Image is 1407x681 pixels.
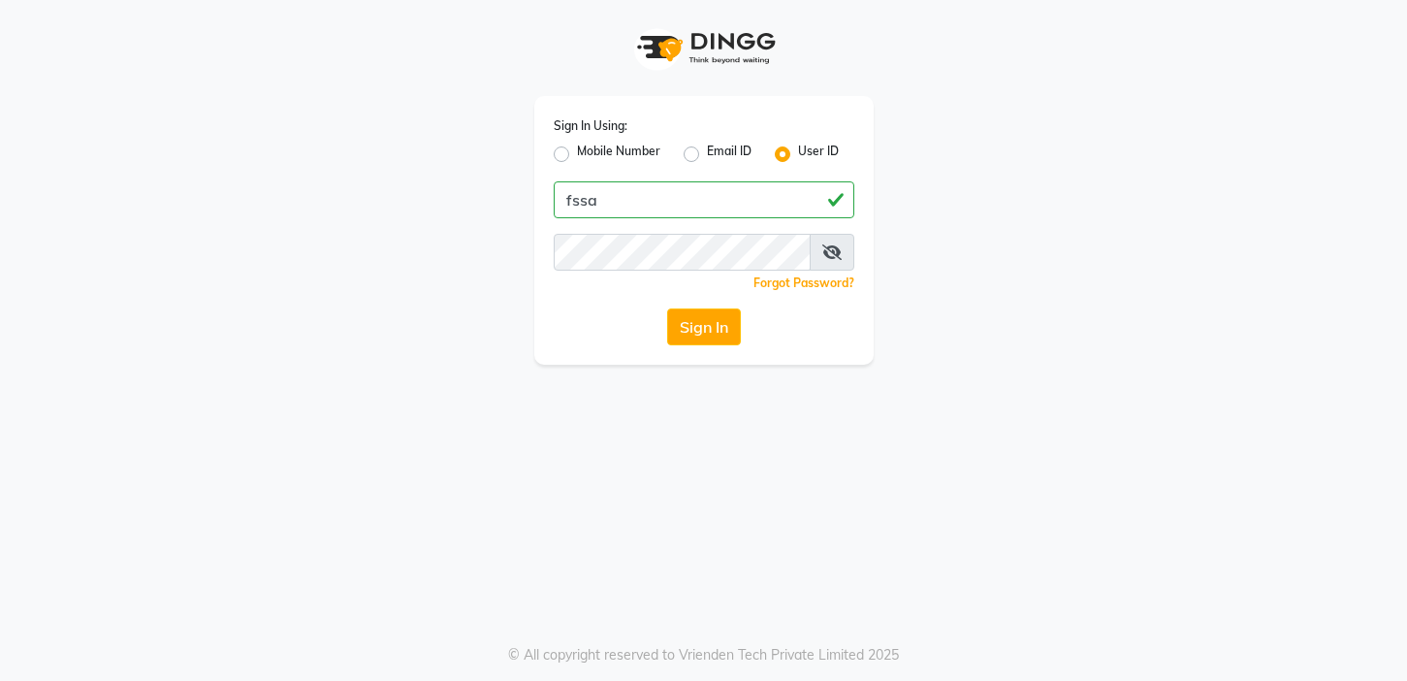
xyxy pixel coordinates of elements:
[554,181,854,218] input: Username
[626,19,782,77] img: logo1.svg
[707,143,751,166] label: Email ID
[577,143,660,166] label: Mobile Number
[554,234,811,271] input: Username
[554,117,627,135] label: Sign In Using:
[798,143,839,166] label: User ID
[753,276,854,290] a: Forgot Password?
[667,308,741,345] button: Sign In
